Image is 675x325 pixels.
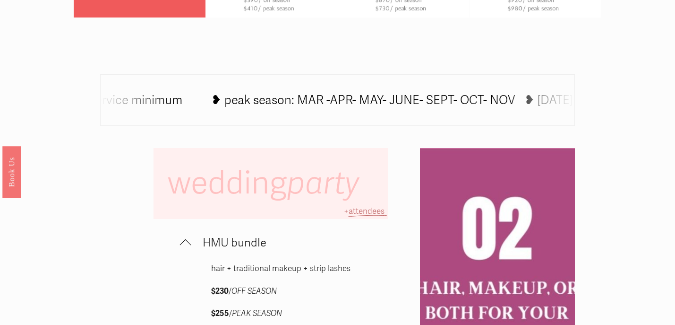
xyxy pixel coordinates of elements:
[2,146,21,197] a: Book Us
[349,206,384,216] span: attendees
[168,164,367,202] span: wedding
[211,308,229,318] strong: $255
[211,93,515,108] tspan: ❥ peak season: MAR -APR- MAY- JUNE- SEPT- OCT- NOV
[211,284,357,299] p: /
[191,236,388,250] span: HMU bundle
[211,262,357,276] p: hair + traditional makeup + strip lashes
[231,286,277,296] em: OFF SEASON
[287,164,359,202] em: party
[211,307,357,321] p: /
[180,224,388,262] button: HMU bundle
[211,286,229,296] strong: $230
[232,308,282,318] em: PEAK SEASON
[344,206,349,216] span: +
